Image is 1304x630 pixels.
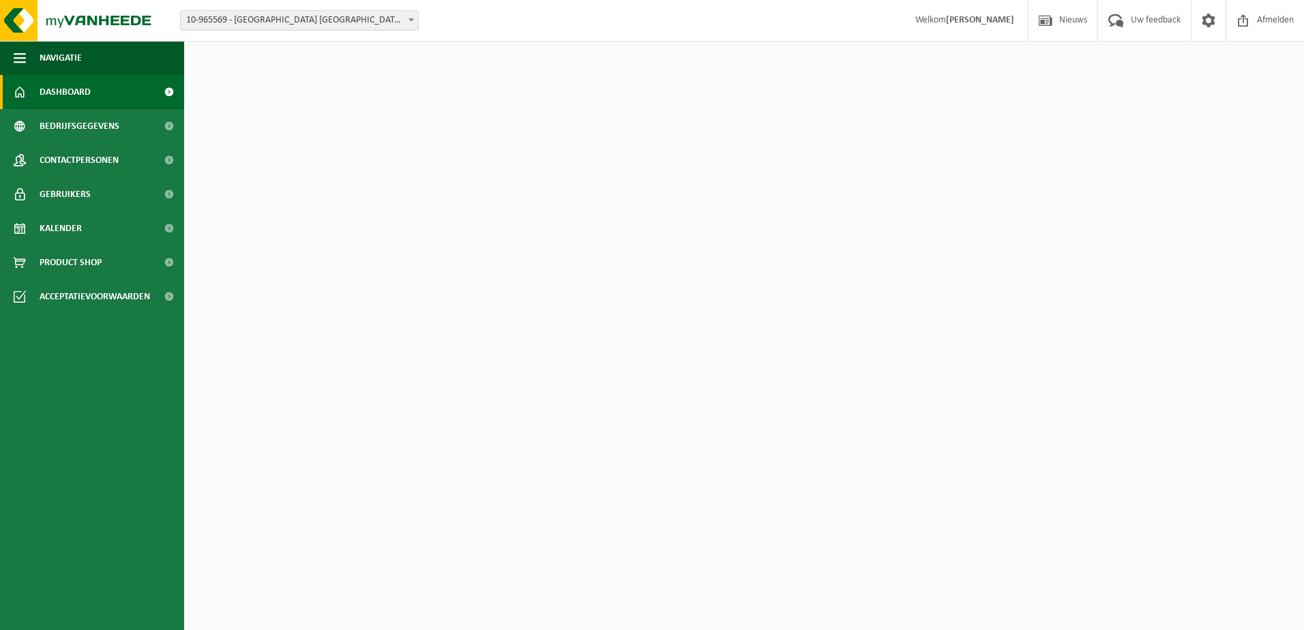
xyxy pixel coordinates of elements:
[40,280,150,314] span: Acceptatievoorwaarden
[40,245,102,280] span: Product Shop
[40,177,91,211] span: Gebruikers
[40,109,119,143] span: Bedrijfsgegevens
[180,10,419,31] span: 10-965569 - VAN DER VALK HOTEL PARK LANE ANTWERPEN NV - ANTWERPEN
[40,75,91,109] span: Dashboard
[40,143,119,177] span: Contactpersonen
[181,11,418,30] span: 10-965569 - VAN DER VALK HOTEL PARK LANE ANTWERPEN NV - ANTWERPEN
[40,41,82,75] span: Navigatie
[40,211,82,245] span: Kalender
[946,15,1014,25] strong: [PERSON_NAME]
